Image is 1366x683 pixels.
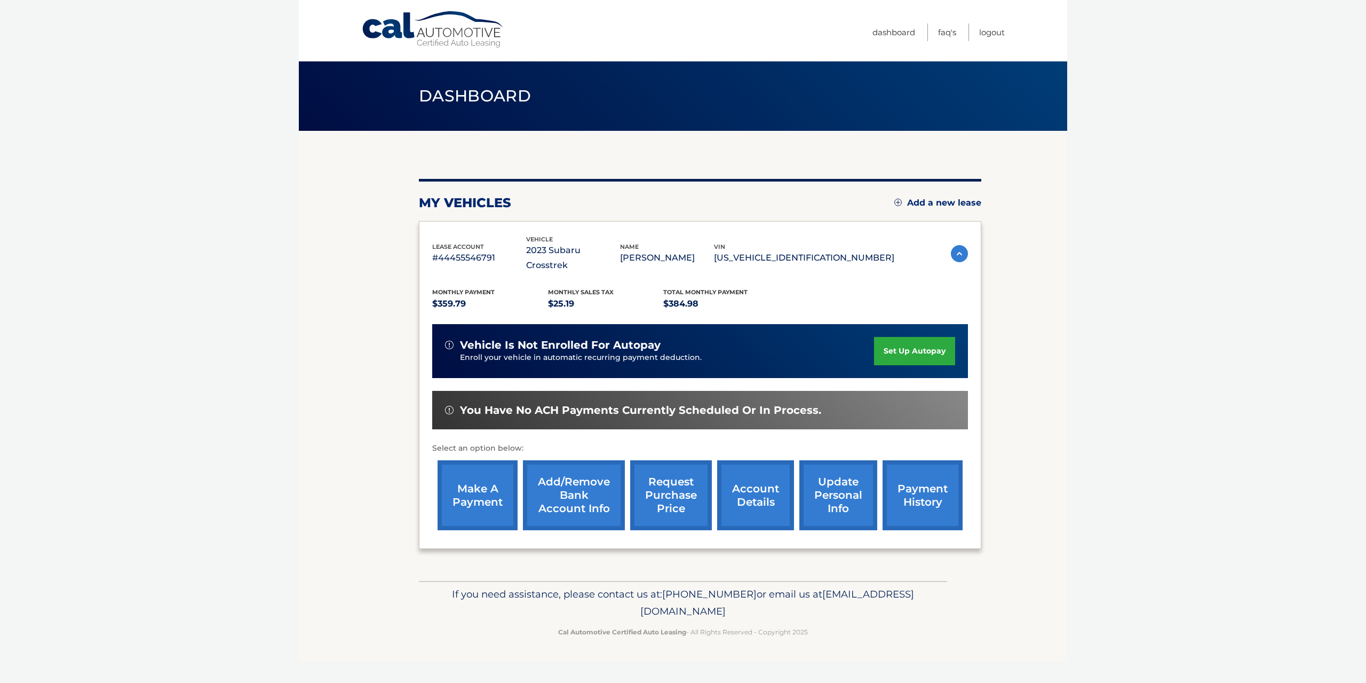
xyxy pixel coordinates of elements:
p: 2023 Subaru Crosstrek [526,243,620,273]
a: request purchase price [630,460,712,530]
img: alert-white.svg [445,406,454,414]
a: account details [717,460,794,530]
p: $359.79 [432,296,548,311]
span: vehicle is not enrolled for autopay [460,339,661,352]
span: vin [714,243,725,250]
p: If you need assistance, please contact us at: or email us at [426,586,940,620]
p: [US_VEHICLE_IDENTIFICATION_NUMBER] [714,250,894,265]
span: Monthly sales Tax [548,288,614,296]
span: [PHONE_NUMBER] [662,588,757,600]
a: Add a new lease [894,198,981,208]
a: Dashboard [872,23,915,41]
a: update personal info [799,460,877,530]
a: Add/Remove bank account info [523,460,625,530]
p: #44455546791 [432,250,526,265]
span: You have no ACH payments currently scheduled or in process. [460,404,821,417]
a: make a payment [438,460,518,530]
a: Cal Automotive [361,11,505,49]
a: Logout [979,23,1005,41]
span: [EMAIL_ADDRESS][DOMAIN_NAME] [640,588,914,617]
span: Total Monthly Payment [663,288,748,296]
a: FAQ's [938,23,956,41]
strong: Cal Automotive Certified Auto Leasing [558,628,686,636]
h2: my vehicles [419,195,511,211]
p: [PERSON_NAME] [620,250,714,265]
p: Enroll your vehicle in automatic recurring payment deduction. [460,352,874,364]
img: accordion-active.svg [951,245,968,262]
p: $384.98 [663,296,779,311]
p: - All Rights Reserved - Copyright 2025 [426,626,940,638]
span: Dashboard [419,86,531,106]
p: Select an option below: [432,442,968,455]
a: payment history [883,460,963,530]
span: lease account [432,243,484,250]
span: vehicle [526,235,553,243]
img: alert-white.svg [445,341,454,349]
a: set up autopay [874,337,955,365]
span: name [620,243,639,250]
p: $25.19 [548,296,664,311]
img: add.svg [894,199,902,206]
span: Monthly Payment [432,288,495,296]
